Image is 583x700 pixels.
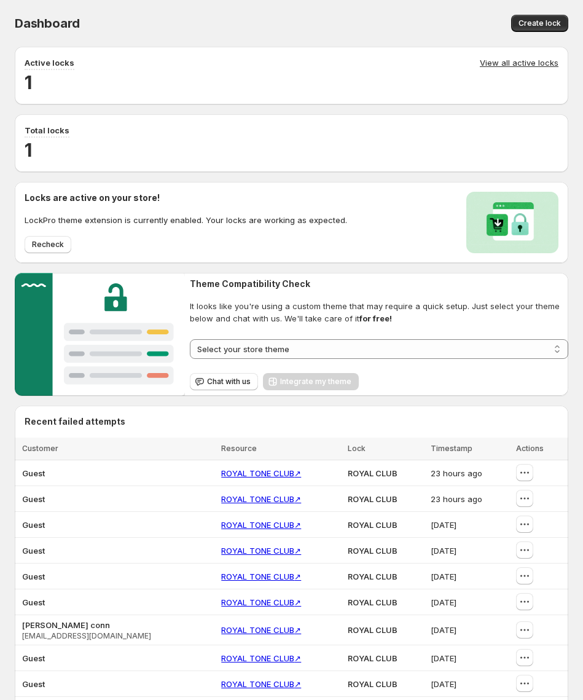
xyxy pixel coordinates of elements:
span: Guest [22,679,45,689]
span: Resource [221,444,257,453]
button: Recheck [25,236,71,253]
h2: Theme Compatibility Check [190,278,568,290]
span: [DATE] [431,597,456,607]
span: Guest [22,597,45,607]
button: Chat with us [190,373,258,390]
span: [DATE] [431,625,456,635]
p: Total locks [25,124,69,136]
span: Recheck [32,240,64,250]
span: Chat with us [207,377,251,387]
strong: for free! [359,313,392,323]
span: Dashboard [15,16,80,31]
span: Guest [22,653,45,663]
span: 23 hours ago [431,468,482,478]
span: Timestamp [431,444,472,453]
span: ROYAL CLUB [348,625,397,635]
span: [DATE] [431,546,456,556]
span: ROYAL CLUB [348,597,397,607]
a: View all active locks [480,57,558,70]
span: [DATE] [431,679,456,689]
span: Guest [22,520,45,530]
a: ROYAL TONE CLUB↗ [221,468,301,478]
span: [DATE] [431,520,456,530]
p: LockPro theme extension is currently enabled. Your locks are working as expected. [25,214,347,226]
span: ROYAL CLUB [348,653,397,663]
span: Guest [22,494,45,504]
h2: Locks are active on your store! [25,192,347,204]
span: Customer [22,444,58,453]
span: It looks like you're using a custom theme that may require a quick setup. Just select your theme ... [190,300,568,324]
a: ROYAL TONE CLUB↗ [221,625,301,635]
span: [DATE] [431,653,456,663]
span: ROYAL CLUB [348,494,397,504]
h2: 1 [25,70,558,95]
span: Guest [22,468,45,478]
a: ROYAL TONE CLUB↗ [221,546,301,556]
span: ROYAL CLUB [348,546,397,556]
span: ROYAL CLUB [348,520,397,530]
span: ROYAL CLUB [348,468,397,478]
span: [PERSON_NAME] conn [22,619,214,631]
h2: Recent failed attempts [25,415,125,428]
span: [EMAIL_ADDRESS][DOMAIN_NAME] [22,631,214,641]
a: ROYAL TONE CLUB↗ [221,494,301,504]
a: ROYAL TONE CLUB↗ [221,597,301,607]
span: [DATE] [431,572,456,581]
span: 23 hours ago [431,494,482,504]
span: Actions [516,444,544,453]
img: Locks activated [466,192,558,253]
button: Create lock [511,15,568,32]
a: ROYAL TONE CLUB↗ [221,653,301,663]
a: ROYAL TONE CLUB↗ [221,520,301,530]
span: Guest [22,546,45,556]
span: ROYAL CLUB [348,679,397,689]
span: Guest [22,572,45,581]
img: Customer support [15,273,185,396]
a: ROYAL TONE CLUB↗ [221,572,301,581]
h2: 1 [25,138,558,162]
span: ROYAL CLUB [348,572,397,581]
span: Create lock [518,18,561,28]
span: Lock [348,444,366,453]
p: Active locks [25,57,74,69]
a: ROYAL TONE CLUB↗ [221,679,301,689]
